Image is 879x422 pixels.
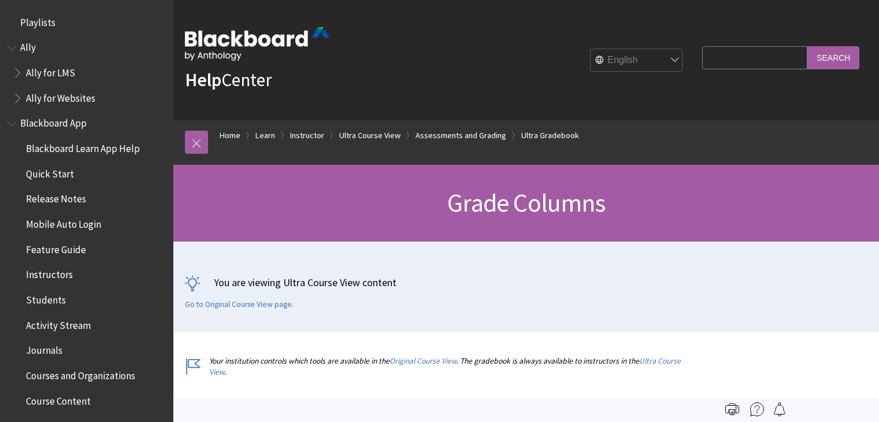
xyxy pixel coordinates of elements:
span: Blackboard Learn App Help [26,139,140,154]
span: Mobile Auto Login [26,214,101,230]
nav: Book outline for Anthology Ally Help [7,38,166,108]
span: Courses and Organizations [26,366,135,382]
img: More help [750,402,764,416]
span: Activity Stream [26,316,91,331]
a: Ultra Course View [339,128,400,143]
a: Home [220,128,240,143]
a: Go to Original Course View page. [185,299,294,310]
a: Learn [255,128,275,143]
span: Feature Guide [26,240,86,256]
a: HelpCenter [185,68,272,91]
img: Print [725,402,739,416]
select: Site Language Selector [591,49,683,72]
p: Your institution controls which tools are available in the . The gradebook is always available to... [185,356,696,377]
nav: Book outline for Playlists [7,13,166,32]
a: Ultra Course View [209,356,681,377]
span: Course Content [26,391,91,407]
span: Journals [26,341,62,357]
span: Ally [20,38,36,54]
span: Playlists [20,13,55,28]
a: Instructor [290,128,324,143]
a: Original Course View [390,356,457,366]
img: Blackboard by Anthology [185,27,329,61]
a: Assessments and Grading [416,128,506,143]
span: Grade Columns [447,187,605,219]
span: Ally for Websites [26,88,95,104]
span: Instructors [26,265,73,281]
span: Blackboard App [20,114,87,129]
p: You are viewing Ultra Course View content [185,275,867,290]
span: Release Notes [26,190,86,205]
span: Ally for LMS [26,63,75,79]
a: Ultra Gradebook [521,128,579,143]
span: Students [26,290,66,306]
strong: Help [185,68,221,91]
span: Quick Start [26,164,74,180]
input: Search [807,46,859,69]
img: Follow this page [773,402,787,416]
